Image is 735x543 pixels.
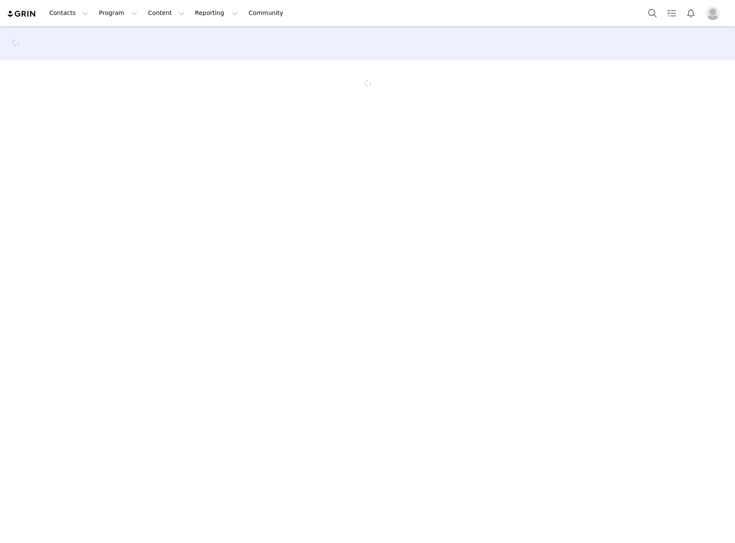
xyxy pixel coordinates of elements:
button: Content [143,3,190,23]
a: Community [243,3,292,23]
img: grin logo [7,10,37,18]
button: Notifications [682,3,700,23]
button: Search [643,3,662,23]
img: placeholder-profile.jpg [706,6,720,20]
button: Contacts [44,3,93,23]
button: Reporting [190,3,243,23]
a: Tasks [662,3,681,23]
button: Profile [701,6,728,20]
button: Program [94,3,142,23]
